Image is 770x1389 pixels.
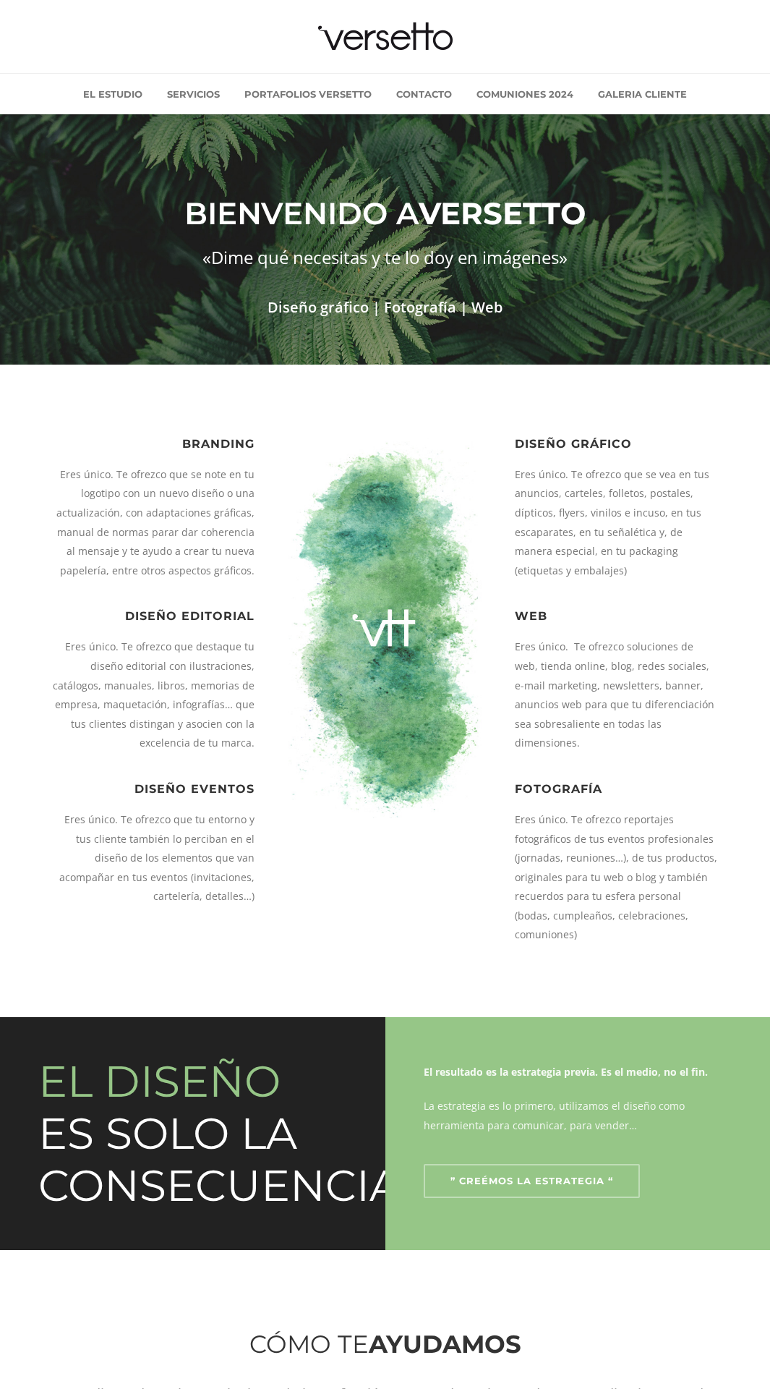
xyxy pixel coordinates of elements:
[419,195,586,232] strong: Versetto
[283,437,486,818] img: versetto_diseño_grafico_online_web_tienda_online_publicidad_alfaro_larioja_calahorra
[53,782,255,796] h6: Diseño eventos
[53,637,255,753] p: Eres único. Te ofrezco que destaque tu diseño editorial con ilustraciones, catálogos, manuales, l...
[72,74,153,114] a: El estudio
[53,810,255,906] p: Eres único. Te ofrezco que tu entorno y tus cliente también lo perciban en el diseño de los eleme...
[53,242,718,273] h3: «Dime qué necesitas y te lo doy en imágenes»
[424,1065,708,1079] strong: El resultado es la estrategia previa. Es el medio, no el fin.
[156,74,231,114] a: Servicios
[515,782,717,796] h6: Fotografía
[515,465,717,581] p: Eres único. Te ofrezco que se vea en tus anuncios, carteles, folletos, postales, dípticos, flyers...
[385,74,463,114] a: Contacto
[53,465,255,581] p: Eres único. Te ofrezco que se note en tu logotipo con un nuevo diseño o una actualización, con ad...
[587,74,698,114] a: Galeria cliente
[38,1055,281,1108] span: EL DISEÑO
[53,437,255,451] h6: Branding
[234,74,382,114] a: Portafolios Versetto
[443,1176,620,1186] span: ” Creémos la estrategia “
[466,74,584,114] a: Comuniones 2024
[38,1107,411,1212] span: ES SOLO LA CONSECUENCIA.
[424,1097,732,1135] p: La estrategia es lo primero, utilizamos el diseño como herramienta para comunicar, para vender…
[515,609,717,623] h6: Web
[53,609,255,623] h6: Diseño Editorial
[53,1322,718,1367] h4: Cómo te
[313,22,458,51] img: versetto
[53,294,718,320] h2: Diseño gráfico | Fotografía | Web
[424,1164,640,1198] a: ” Creémos la estrategia “
[515,810,717,945] p: Eres único. Te ofrezco reportajes fotográficos de tus eventos profesionales (jornadas, reuniones…...
[515,437,717,451] h6: Diseño Gráfico
[369,1329,521,1359] strong: ayudamos
[515,637,717,753] p: Eres único. Te ofrezco soluciones de web, tienda online, blog, redes sociales, e-mail marketing, ...
[53,187,718,242] h1: Bienvenido a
